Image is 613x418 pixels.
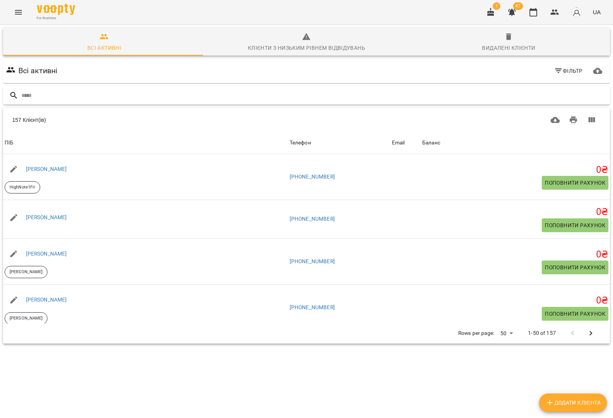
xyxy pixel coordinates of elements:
span: Поповнити рахунок [545,178,605,187]
a: [PHONE_NUMBER] [290,174,335,180]
span: Телефон [290,138,389,148]
button: Додати клієнта [539,393,607,412]
div: Баланс [422,138,440,148]
div: HighNote1Fri [5,181,40,193]
h5: 0 ₴ [422,295,608,307]
button: Поповнити рахунок [542,261,608,274]
div: Sort [422,138,440,148]
button: Next Page [582,324,600,343]
div: Всі активні [87,43,121,52]
span: Email [392,138,419,148]
p: [PERSON_NAME] [10,269,43,275]
div: ПІБ [5,138,13,148]
div: [PERSON_NAME] [5,312,48,325]
span: Поповнити рахунок [545,221,605,230]
h5: 0 ₴ [422,206,608,218]
div: 157 Клієнт(ів) [12,116,296,124]
p: [PERSON_NAME] [10,315,43,322]
div: Телефон [290,138,311,148]
span: Фільтр [554,66,583,75]
div: Email [392,138,405,148]
span: For Business [37,16,75,21]
span: 47 [513,2,523,10]
button: Вигляд колонок [582,111,601,129]
div: Sort [5,138,13,148]
a: [PERSON_NAME] [26,166,67,172]
span: UA [593,8,601,16]
button: Завантажити CSV [546,111,564,129]
div: Клієнти з низьким рівнем відвідувань [248,43,365,52]
a: [PHONE_NUMBER] [290,304,335,310]
p: HighNote1Fri [10,184,35,191]
div: [PERSON_NAME] [5,266,48,278]
span: Додати клієнта [545,398,601,407]
p: 1-50 of 157 [528,329,556,337]
button: Поповнити рахунок [542,307,608,321]
button: Поповнити рахунок [542,218,608,232]
div: Sort [392,138,405,148]
a: [PERSON_NAME] [26,251,67,257]
div: Видалені клієнти [482,43,535,52]
a: [PHONE_NUMBER] [290,258,335,264]
h6: Всі активні [18,65,58,77]
div: 50 [497,328,516,339]
img: avatar_s.png [571,7,582,18]
span: Баланс [422,138,608,148]
span: Поповнити рахунок [545,263,605,272]
div: Table Toolbar [3,108,610,132]
button: Друк [564,111,583,129]
a: [PERSON_NAME] [26,214,67,220]
span: 1 [493,2,500,10]
h5: 0 ₴ [422,249,608,261]
span: ПІБ [5,138,287,148]
img: Voopty Logo [37,4,75,15]
p: Rows per page: [458,329,494,337]
a: [PHONE_NUMBER] [290,216,335,222]
div: Sort [290,138,311,148]
button: Поповнити рахунок [542,176,608,190]
button: Menu [9,3,28,21]
button: Фільтр [551,64,586,78]
a: [PERSON_NAME] [26,297,67,303]
h5: 0 ₴ [422,164,608,176]
span: Поповнити рахунок [545,309,605,318]
button: UA [590,5,604,19]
